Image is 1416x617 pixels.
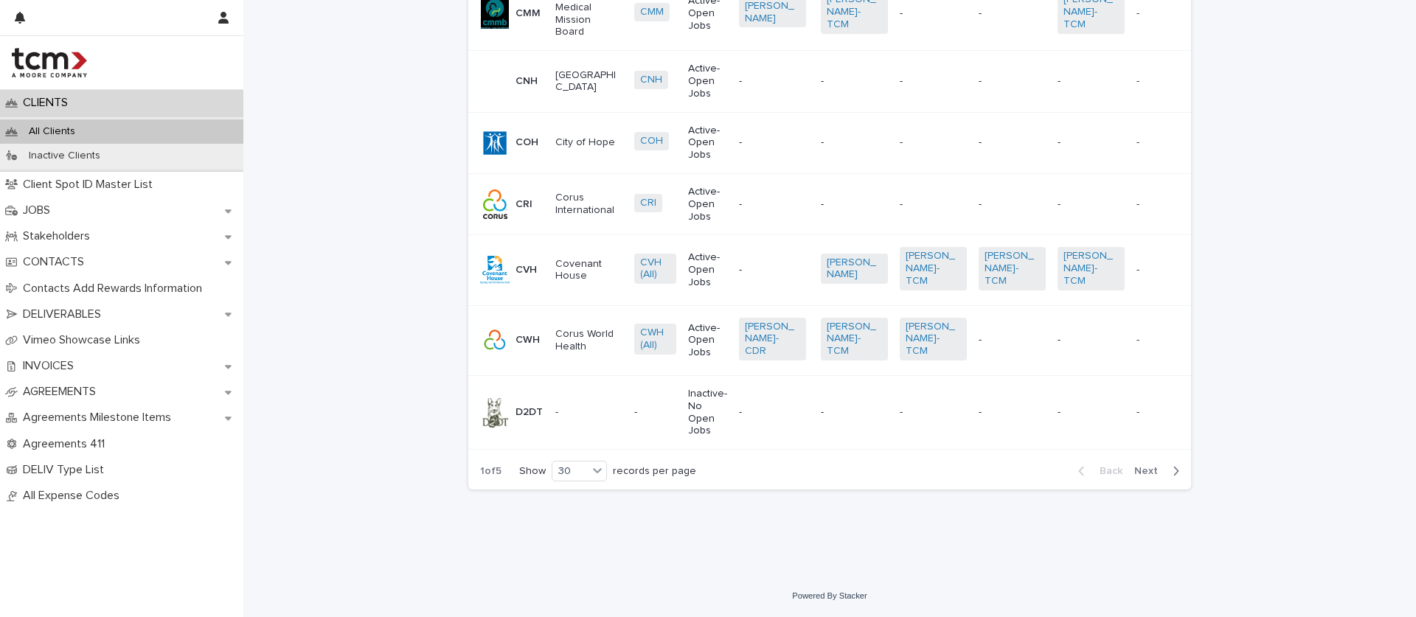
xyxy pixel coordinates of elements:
p: [GEOGRAPHIC_DATA] [555,69,622,94]
p: 1 of 5 [468,453,513,489]
a: [PERSON_NAME]-TCM [1063,250,1119,287]
p: JOBS [17,203,62,217]
p: Vimeo Showcase Links [17,333,152,347]
p: Active-Open Jobs [688,251,727,288]
p: - [821,75,888,88]
p: - [1136,403,1142,419]
p: - [979,334,1046,346]
p: - [979,136,1046,149]
a: CRI [640,197,656,209]
p: All Expense Codes [17,489,131,503]
p: DELIVERABLES [17,307,113,321]
button: Next [1128,464,1191,478]
p: COH [516,136,538,149]
a: [PERSON_NAME] [827,257,882,282]
p: AGREEMENTS [17,385,108,399]
p: - [900,406,967,419]
p: - [1058,198,1125,211]
p: - [739,198,806,211]
p: - [739,136,806,149]
p: - [634,406,676,419]
p: - [1136,331,1142,346]
p: Active-Open Jobs [688,322,727,359]
tr: CRICorus InternationalCRI Active-Open Jobs------- - [468,173,1311,234]
p: - [1136,4,1142,20]
tr: CWHCorus World HealthCWH (All) Active-Open Jobs[PERSON_NAME]-CDR [PERSON_NAME]-TCM [PERSON_NAME]-... [468,305,1311,375]
p: - [1136,261,1142,276]
tr: CVHCovenant HouseCVH (All) Active-Open Jobs-[PERSON_NAME] [PERSON_NAME]-TCM [PERSON_NAME]-TCM [PE... [468,235,1311,305]
p: - [1136,133,1142,149]
p: Agreements Milestone Items [17,411,183,425]
p: - [979,75,1046,88]
a: CNH [640,74,662,86]
p: Corus International [555,192,622,217]
tr: D2DT--Inactive-No Open Jobs------- - [468,376,1311,450]
a: CVH (All) [640,257,670,282]
p: D2DT [516,406,543,419]
tr: CNH[GEOGRAPHIC_DATA]CNH Active-Open Jobs------- - [468,51,1311,112]
p: - [979,406,1046,419]
p: Agreements 411 [17,437,117,451]
p: - [1058,406,1125,419]
p: - [821,198,888,211]
p: Show [519,465,546,478]
p: - [821,136,888,149]
p: CVH [516,264,537,276]
p: CNH [516,75,538,88]
p: Inactive-No Open Jobs [688,388,727,437]
tr: COHCity of HopeCOH Active-Open Jobs------- - [468,112,1311,173]
p: City of Hope [555,136,622,149]
p: - [979,7,1046,20]
p: Covenant House [555,258,622,283]
p: Client Spot ID Master List [17,178,164,192]
p: - [739,75,806,88]
p: records per page [613,465,696,478]
p: - [900,136,967,149]
p: CWH [516,334,540,346]
a: CWH (All) [640,327,670,352]
p: - [555,406,622,419]
p: - [979,198,1046,211]
p: Inactive Clients [17,150,112,162]
p: - [1136,72,1142,88]
p: Stakeholders [17,229,102,243]
p: Active-Open Jobs [688,63,727,100]
img: 4hMmSqQkux38exxPVZHQ [12,48,87,77]
a: [PERSON_NAME]-TCM [985,250,1040,287]
p: - [1058,334,1125,346]
p: Contacts Add Rewards Information [17,282,214,296]
p: CRI [516,198,532,211]
p: INVOICES [17,359,86,373]
p: Active-Open Jobs [688,186,727,223]
a: [PERSON_NAME]-CDR [745,321,800,358]
p: CLIENTS [17,96,80,110]
p: CONTACTS [17,255,96,269]
p: - [739,264,806,276]
span: Next [1134,466,1167,476]
div: 30 [552,464,588,479]
a: Powered By Stacker [792,591,867,600]
p: - [900,75,967,88]
p: CMM [516,7,541,20]
p: - [1136,195,1142,211]
p: - [1058,136,1125,149]
p: - [739,406,806,419]
a: COH [640,135,663,147]
span: Back [1091,466,1122,476]
p: - [821,406,888,419]
a: [PERSON_NAME]-TCM [827,321,882,358]
button: Back [1066,464,1128,478]
a: [PERSON_NAME]-TCM [906,250,961,287]
p: All Clients [17,125,87,138]
p: Active-Open Jobs [688,125,727,161]
p: Corus World Health [555,328,622,353]
p: - [1058,75,1125,88]
p: - [900,198,967,211]
p: DELIV Type List [17,463,116,477]
p: - [900,7,967,20]
a: [PERSON_NAME]-TCM [906,321,961,358]
a: CMM [640,6,664,18]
